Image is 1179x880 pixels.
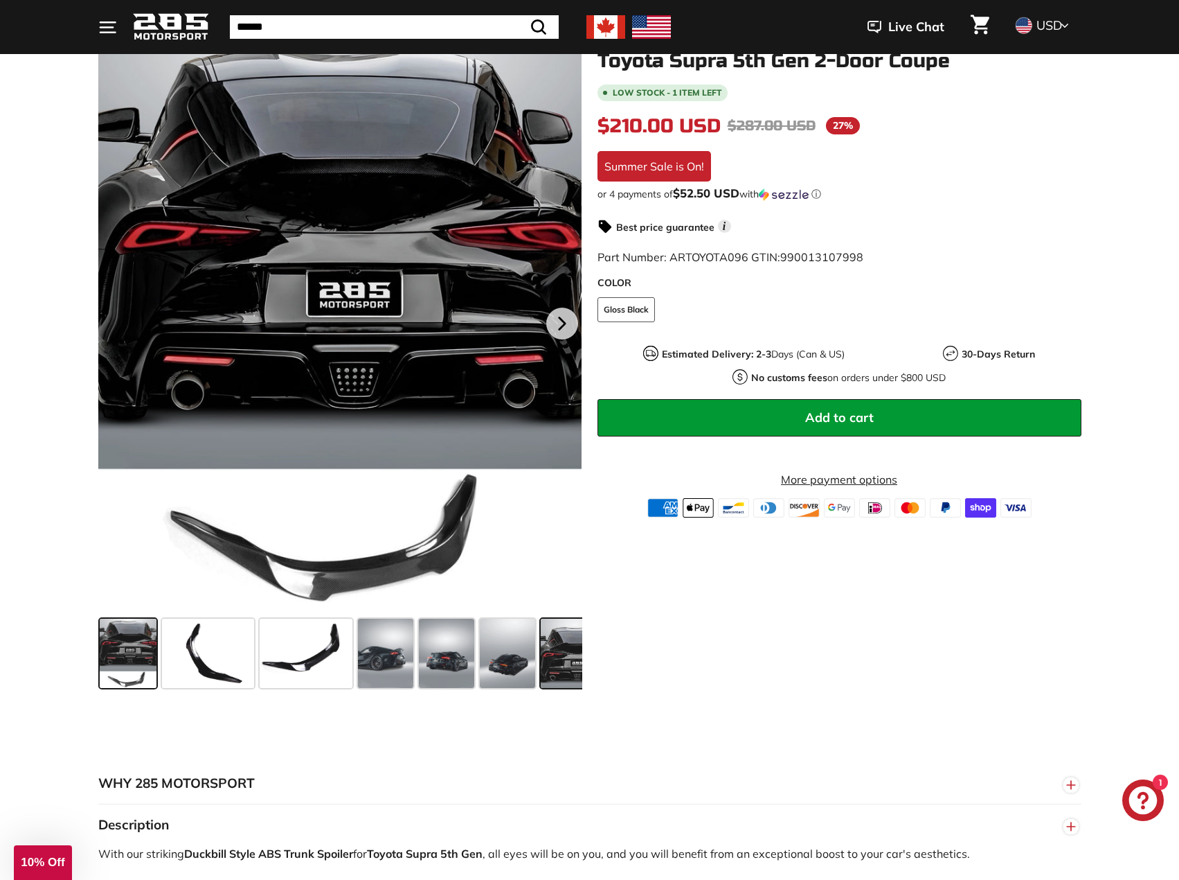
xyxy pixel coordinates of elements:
span: $210.00 USD [597,114,721,138]
span: Live Chat [888,18,944,36]
img: google_pay [824,498,855,518]
span: 990013107998 [780,250,863,264]
a: Cart [962,3,998,51]
img: Sezzle [759,188,809,201]
img: ideal [859,498,890,518]
span: Part Number: ARTOYOTA096 GTIN: [597,250,863,264]
span: USD [1036,17,1062,33]
img: discover [789,498,820,518]
img: shopify_pay [965,498,996,518]
a: More payment options [597,471,1081,488]
strong: Duckbill Style [184,847,255,861]
img: Logo_285_Motorsport_areodynamics_components [133,11,209,44]
div: 10% Off [14,845,72,880]
input: Search [230,15,559,39]
div: or 4 payments of$52.50 USDwithSezzle Click to learn more about Sezzle [597,187,1081,201]
p: Days (Can & US) [662,347,845,362]
span: 10% Off [21,856,64,869]
img: paypal [930,498,961,518]
h1: Duckbill Style Trunk Spoiler - [DATE]-[DATE] Toyota Supra 5th Gen 2-Door Coupe [597,29,1081,72]
span: i [718,220,731,233]
button: WHY 285 MOTORSPORT [98,763,1081,804]
img: apple_pay [683,498,714,518]
img: diners_club [753,498,784,518]
div: Summer Sale is On! [597,151,711,182]
span: Add to cart [805,410,874,425]
inbox-online-store-chat: Shopify online store chat [1118,780,1168,825]
strong: Best price guarantee [616,221,714,234]
span: Low stock - 1 item left [613,89,722,97]
span: $52.50 USD [673,186,739,200]
button: Description [98,804,1081,846]
img: bancontact [718,498,749,518]
strong: No customs fees [751,371,827,384]
img: master [894,498,926,518]
strong: Estimated Delivery: 2-3 [662,348,771,360]
div: or 4 payments of with [597,187,1081,201]
span: $287.00 USD [728,117,816,134]
span: 27% [826,117,860,134]
strong: Trunk Spoiler [284,847,353,861]
label: COLOR [597,276,1081,290]
img: visa [1000,498,1032,518]
button: Live Chat [849,10,962,44]
strong: 30-Days Return [962,348,1035,360]
button: Add to cart [597,399,1081,437]
p: on orders under $800 USD [751,371,946,385]
strong: Toyota Supra 5th Gen [367,847,483,861]
img: american_express [647,498,678,518]
strong: ABS [258,847,281,861]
